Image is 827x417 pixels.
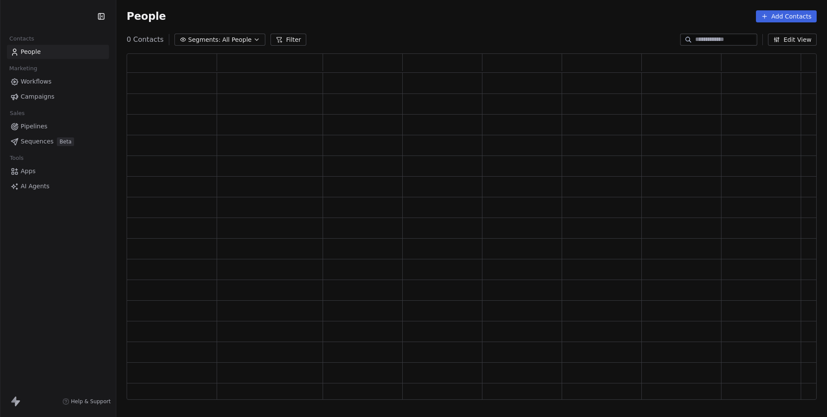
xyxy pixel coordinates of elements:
span: Sequences [21,137,53,146]
a: People [7,45,109,59]
span: 0 Contacts [127,34,164,45]
span: Workflows [21,77,52,86]
span: Campaigns [21,92,54,101]
span: Sales [6,107,28,120]
button: Filter [270,34,306,46]
a: Pipelines [7,119,109,134]
span: AI Agents [21,182,50,191]
a: AI Agents [7,179,109,193]
span: Tools [6,152,27,165]
button: Edit View [768,34,817,46]
a: Help & Support [62,398,111,405]
span: All People [222,35,252,44]
a: Apps [7,164,109,178]
span: Help & Support [71,398,111,405]
span: Contacts [6,32,38,45]
span: Apps [21,167,36,176]
span: Pipelines [21,122,47,131]
span: Segments: [188,35,221,44]
a: Workflows [7,75,109,89]
a: Campaigns [7,90,109,104]
span: Beta [57,137,74,146]
span: People [21,47,41,56]
span: Marketing [6,62,41,75]
button: Add Contacts [756,10,817,22]
a: SequencesBeta [7,134,109,149]
span: People [127,10,166,23]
